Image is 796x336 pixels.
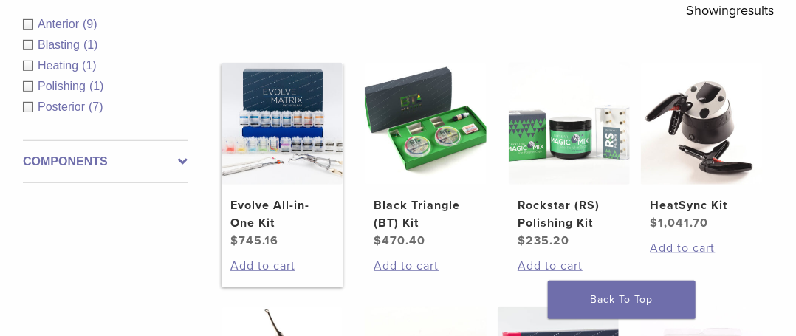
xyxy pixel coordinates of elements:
[651,239,754,257] a: Add to cart: “HeatSync Kit”
[89,100,103,113] span: (7)
[374,257,477,275] a: Add to cart: “Black Triangle (BT) Kit”
[641,63,763,185] img: HeatSync Kit
[548,281,696,319] a: Back To Top
[83,38,98,51] span: (1)
[518,233,569,248] bdi: 235.20
[518,196,621,232] h2: Rockstar (RS) Polishing Kit
[38,38,83,51] span: Blasting
[82,59,97,72] span: (1)
[38,100,89,113] span: Posterior
[230,257,334,275] a: Add to cart: “Evolve All-in-One Kit”
[509,63,631,185] img: Rockstar (RS) Polishing Kit
[365,63,487,185] img: Black Triangle (BT) Kit
[374,233,382,248] span: $
[509,63,631,250] a: Rockstar (RS) Polishing KitRockstar (RS) Polishing Kit $235.20
[641,63,763,232] a: HeatSync KitHeatSync Kit $1,041.70
[518,233,526,248] span: $
[651,216,659,230] span: $
[222,63,343,250] a: Evolve All-in-One KitEvolve All-in-One Kit $745.16
[89,80,104,92] span: (1)
[38,18,83,30] span: Anterior
[365,63,487,250] a: Black Triangle (BT) KitBlack Triangle (BT) Kit $470.40
[518,257,621,275] a: Add to cart: “Rockstar (RS) Polishing Kit”
[230,233,278,248] bdi: 745.16
[83,18,97,30] span: (9)
[23,153,188,171] label: Components
[230,196,334,232] h2: Evolve All-in-One Kit
[230,233,239,248] span: $
[651,196,754,214] h2: HeatSync Kit
[374,233,425,248] bdi: 470.40
[38,59,82,72] span: Heating
[38,80,89,92] span: Polishing
[651,216,709,230] bdi: 1,041.70
[374,196,477,232] h2: Black Triangle (BT) Kit
[222,63,343,185] img: Evolve All-in-One Kit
